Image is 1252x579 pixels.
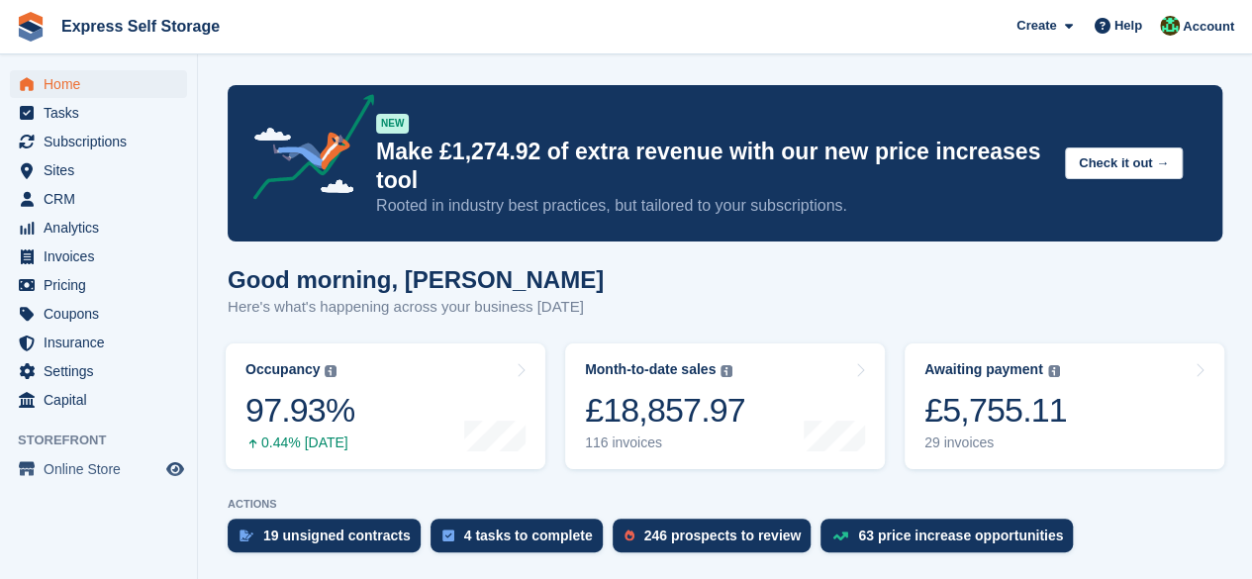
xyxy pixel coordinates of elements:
a: menu [10,185,187,213]
a: Month-to-date sales £18,857.97 116 invoices [565,343,885,469]
a: 63 price increase opportunities [820,519,1083,562]
a: menu [10,455,187,483]
span: Analytics [44,214,162,241]
div: 116 invoices [585,434,745,451]
a: 19 unsigned contracts [228,519,431,562]
div: 4 tasks to complete [464,528,593,543]
a: menu [10,271,187,299]
div: NEW [376,114,409,134]
div: 19 unsigned contracts [263,528,411,543]
a: menu [10,329,187,356]
div: £5,755.11 [924,390,1067,431]
span: Subscriptions [44,128,162,155]
span: Settings [44,357,162,385]
a: menu [10,300,187,328]
a: menu [10,156,187,184]
img: price_increase_opportunities-93ffe204e8149a01c8c9dc8f82e8f89637d9d84a8eef4429ea346261dce0b2c0.svg [832,531,848,540]
a: menu [10,357,187,385]
a: menu [10,242,187,270]
img: task-75834270c22a3079a89374b754ae025e5fb1db73e45f91037f5363f120a921f8.svg [442,530,454,541]
div: 246 prospects to review [644,528,802,543]
img: price-adjustments-announcement-icon-8257ccfd72463d97f412b2fc003d46551f7dbcb40ab6d574587a9cd5c0d94... [237,94,375,207]
a: menu [10,386,187,414]
span: Insurance [44,329,162,356]
a: menu [10,214,187,241]
span: Create [1016,16,1056,36]
div: 63 price increase opportunities [858,528,1063,543]
a: Occupancy 97.93% 0.44% [DATE] [226,343,545,469]
a: Awaiting payment £5,755.11 29 invoices [905,343,1224,469]
a: menu [10,99,187,127]
span: Home [44,70,162,98]
img: stora-icon-8386f47178a22dfd0bd8f6a31ec36ba5ce8667c1dd55bd0f319d3a0aa187defe.svg [16,12,46,42]
h1: Good morning, [PERSON_NAME] [228,266,604,293]
span: CRM [44,185,162,213]
div: £18,857.97 [585,390,745,431]
span: Online Store [44,455,162,483]
span: Storefront [18,431,197,450]
a: menu [10,128,187,155]
a: 246 prospects to review [613,519,821,562]
a: menu [10,70,187,98]
span: Pricing [44,271,162,299]
img: prospect-51fa495bee0391a8d652442698ab0144808aea92771e9ea1ae160a38d050c398.svg [625,530,634,541]
img: Shakiyra Davis [1160,16,1180,36]
img: contract_signature_icon-13c848040528278c33f63329250d36e43548de30e8caae1d1a13099fd9432cc5.svg [240,530,253,541]
div: 29 invoices [924,434,1067,451]
span: Help [1114,16,1142,36]
p: Make £1,274.92 of extra revenue with our new price increases tool [376,138,1049,195]
p: ACTIONS [228,498,1222,511]
img: icon-info-grey-7440780725fd019a000dd9b08b2336e03edf1995a4989e88bcd33f0948082b44.svg [721,365,732,377]
span: Tasks [44,99,162,127]
span: Sites [44,156,162,184]
a: 4 tasks to complete [431,519,613,562]
div: Occupancy [245,361,320,378]
button: Check it out → [1065,147,1183,180]
div: 97.93% [245,390,354,431]
img: icon-info-grey-7440780725fd019a000dd9b08b2336e03edf1995a4989e88bcd33f0948082b44.svg [1048,365,1060,377]
a: Preview store [163,457,187,481]
div: Awaiting payment [924,361,1043,378]
span: Account [1183,17,1234,37]
div: 0.44% [DATE] [245,434,354,451]
p: Here's what's happening across your business [DATE] [228,296,604,319]
img: icon-info-grey-7440780725fd019a000dd9b08b2336e03edf1995a4989e88bcd33f0948082b44.svg [325,365,337,377]
span: Coupons [44,300,162,328]
p: Rooted in industry best practices, but tailored to your subscriptions. [376,195,1049,217]
span: Invoices [44,242,162,270]
span: Capital [44,386,162,414]
a: Express Self Storage [53,10,228,43]
div: Month-to-date sales [585,361,716,378]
